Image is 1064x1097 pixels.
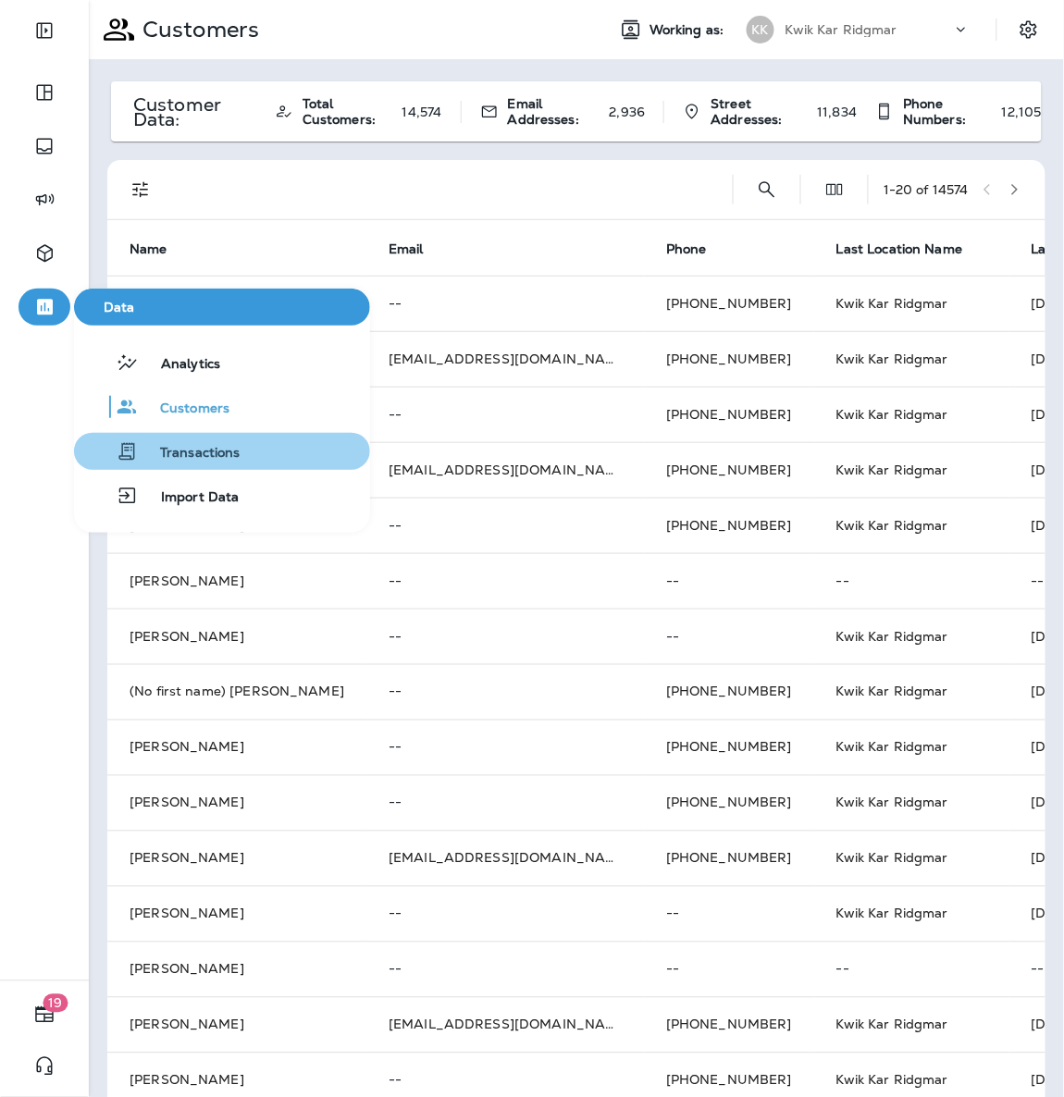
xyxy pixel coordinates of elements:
[366,442,644,498] td: [EMAIL_ADDRESS][DOMAIN_NAME]
[836,241,963,257] span: Last Location Name
[818,105,858,119] p: 11,834
[666,573,792,588] p: --
[74,289,370,326] button: Data
[107,886,366,942] td: [PERSON_NAME]
[884,182,969,197] div: 1 - 20 of 14574
[107,664,366,720] td: (No first name) [PERSON_NAME]
[644,331,814,387] td: [PHONE_NUMBER]
[644,442,814,498] td: [PHONE_NUMBER]
[836,684,948,700] span: Kwik Kar Ridgmar
[644,720,814,775] td: [PHONE_NUMBER]
[836,739,948,756] span: Kwik Kar Ridgmar
[836,962,987,977] p: --
[836,1072,948,1089] span: Kwik Kar Ridgmar
[747,16,774,43] div: KK
[711,96,809,128] span: Street Addresses:
[666,241,707,257] span: Phone
[816,171,853,208] button: Edit Fields
[107,276,366,331] td: [PERSON_NAME]
[107,831,366,886] td: [PERSON_NAME]
[508,96,600,128] span: Email Addresses:
[81,300,363,315] span: Data
[389,407,622,422] p: --
[389,906,622,921] p: --
[836,351,948,367] span: Kwik Kar Ridgmar
[644,498,814,553] td: [PHONE_NUMBER]
[389,795,622,810] p: --
[135,16,259,43] p: Customers
[836,406,948,423] span: Kwik Kar Ridgmar
[389,684,622,699] p: --
[139,489,240,507] span: Import Data
[836,462,948,478] span: Kwik Kar Ridgmar
[130,241,167,257] span: Name
[389,740,622,755] p: --
[139,356,220,374] span: Analytics
[74,433,370,470] button: Transactions
[43,994,68,1013] span: 19
[107,997,366,1053] td: [PERSON_NAME]
[366,331,644,387] td: [EMAIL_ADDRESS][DOMAIN_NAME]
[836,573,987,588] p: --
[389,241,424,257] span: Email
[74,477,370,514] button: Import Data
[836,850,948,867] span: Kwik Kar Ridgmar
[389,518,622,533] p: --
[836,628,948,645] span: Kwik Kar Ridgmar
[389,573,622,588] p: --
[644,997,814,1053] td: [PHONE_NUMBER]
[389,1073,622,1088] p: --
[366,997,644,1053] td: [EMAIL_ADDRESS][DOMAIN_NAME]
[107,942,366,997] td: [PERSON_NAME]
[107,553,366,609] td: [PERSON_NAME]
[644,831,814,886] td: [PHONE_NUMBER]
[786,22,897,37] p: Kwik Kar Ridgmar
[644,387,814,442] td: [PHONE_NUMBER]
[666,962,792,977] p: --
[74,344,370,381] button: Analytics
[389,296,622,311] p: --
[107,720,366,775] td: [PERSON_NAME]
[107,609,366,664] td: [PERSON_NAME]
[836,1017,948,1033] span: Kwik Kar Ridgmar
[644,276,814,331] td: [PHONE_NUMBER]
[666,629,792,644] p: --
[836,795,948,811] span: Kwik Kar Ridgmar
[836,517,948,534] span: Kwik Kar Ridgmar
[836,295,948,312] span: Kwik Kar Ridgmar
[138,445,241,462] span: Transactions
[19,12,70,49] button: Expand Sidebar
[389,962,622,977] p: --
[836,906,948,922] span: Kwik Kar Ridgmar
[644,775,814,831] td: [PHONE_NUMBER]
[610,105,646,119] p: 2,936
[1012,13,1045,46] button: Settings
[138,401,229,418] span: Customers
[389,629,622,644] p: --
[133,97,256,127] p: Customer Data:
[402,105,442,119] p: 14,574
[122,171,159,208] button: Filters
[107,775,366,831] td: [PERSON_NAME]
[903,96,993,128] span: Phone Numbers:
[366,831,644,886] td: [EMAIL_ADDRESS][DOMAIN_NAME]
[650,22,728,38] span: Working as:
[644,664,814,720] td: [PHONE_NUMBER]
[1002,105,1042,119] p: 12,105
[666,906,792,921] p: --
[303,96,393,128] span: Total Customers:
[74,388,370,425] button: Customers
[749,171,786,208] button: Search Customers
